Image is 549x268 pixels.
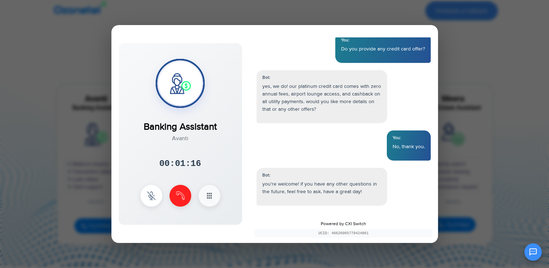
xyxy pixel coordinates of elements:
div: Banking Assistant [144,113,217,134]
div: 00:01:16 [159,157,201,170]
div: UCID: 46626965779424861 [255,229,433,237]
p: Do you provide any credit card offer? [341,45,425,53]
div: You: [393,135,425,141]
p: No, thank you. [393,143,425,150]
img: mute Icon [147,191,156,200]
div: Avanti [144,134,217,143]
div: Bot: [262,172,381,179]
div: Bot: [262,74,381,81]
button: Open chat [524,243,542,261]
p: you're welcome! if you have any other questions in the future, feel free to ask. have a great day! [262,180,381,195]
img: end Icon [176,191,185,200]
p: yes, we do! our platinum credit card comes with zero annual fees, airport lounge access, and cash... [262,82,381,113]
div: Powered by CXI Switch [249,215,438,243]
div: You: [341,37,425,44]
